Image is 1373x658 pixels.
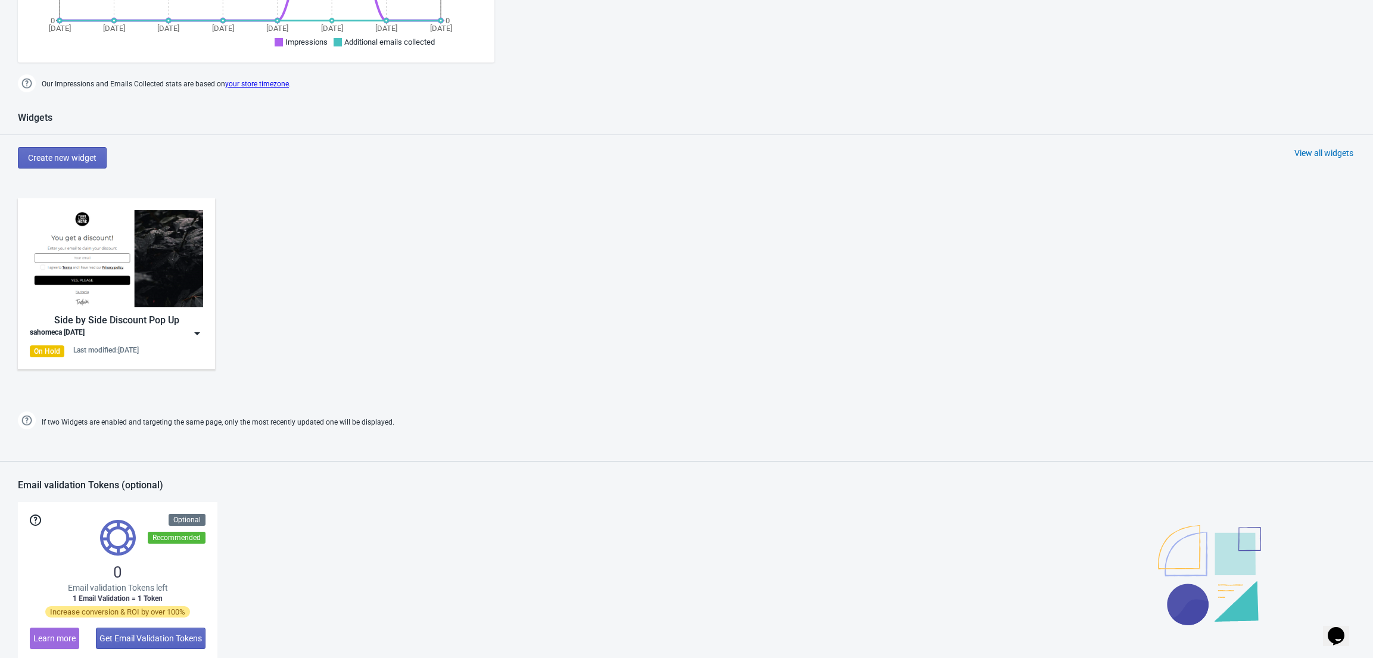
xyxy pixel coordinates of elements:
div: Side by Side Discount Pop Up [30,313,203,328]
span: If two Widgets are enabled and targeting the same page, only the most recently updated one will b... [42,413,394,432]
button: Get Email Validation Tokens [96,628,206,649]
span: Learn more [33,634,76,643]
img: dropdown.png [191,328,203,339]
tspan: [DATE] [375,24,397,33]
img: help.png [18,411,36,429]
div: Recommended [148,532,206,544]
tspan: [DATE] [430,24,452,33]
span: Email validation Tokens left [68,582,168,594]
tspan: [DATE] [49,24,71,33]
iframe: chat widget [1323,610,1361,646]
img: tokens.svg [100,520,136,556]
img: regular_popup.jpg [30,210,203,307]
img: illustration.svg [1158,525,1261,625]
tspan: 0 [446,16,450,25]
tspan: [DATE] [103,24,125,33]
span: Get Email Validation Tokens [99,634,202,643]
tspan: [DATE] [266,24,288,33]
span: Create new widget [28,153,96,163]
div: On Hold [30,345,64,357]
span: 0 [113,563,122,582]
img: help.png [18,74,36,92]
a: your store timezone [225,80,289,88]
tspan: [DATE] [212,24,234,33]
div: sahomeca [DATE] [30,328,85,339]
div: Optional [169,514,206,526]
tspan: 0 [51,16,55,25]
tspan: [DATE] [321,24,343,33]
span: Our Impressions and Emails Collected stats are based on . [42,74,291,94]
button: Learn more [30,628,79,649]
span: 1 Email Validation = 1 Token [73,594,163,603]
tspan: [DATE] [157,24,179,33]
button: Create new widget [18,147,107,169]
div: Last modified: [DATE] [73,345,139,355]
span: Increase conversion & ROI by over 100% [45,606,190,618]
div: View all widgets [1294,147,1353,159]
span: Impressions [285,38,328,46]
span: Additional emails collected [344,38,435,46]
